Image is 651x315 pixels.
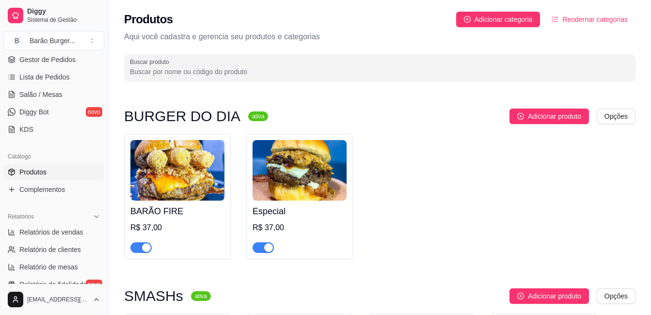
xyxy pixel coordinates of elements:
[130,58,173,66] label: Buscar produto
[4,104,104,120] a: Diggy Botnovo
[552,16,558,23] span: ordered-list
[528,291,581,301] span: Adicionar produto
[130,205,224,218] h4: BARÃO FIRE
[4,31,104,50] button: Select a team
[544,12,635,27] button: Reodernar categorias
[19,245,81,254] span: Relatório de clientes
[4,259,104,275] a: Relatório de mesas
[597,109,635,124] button: Opções
[604,111,628,122] span: Opções
[517,293,524,299] span: plus-circle
[517,113,524,120] span: plus-circle
[19,227,83,237] span: Relatórios de vendas
[253,140,347,201] img: product-image
[509,109,589,124] button: Adicionar produto
[124,12,173,27] h2: Produtos
[528,111,581,122] span: Adicionar produto
[30,36,75,46] div: Barão Burger ...
[4,69,104,85] a: Lista de Pedidos
[130,67,630,77] input: Buscar produto
[124,110,240,122] h3: BURGER DO DIA
[19,280,87,289] span: Relatório de fidelidade
[27,7,100,16] span: Diggy
[475,14,533,25] span: Adicionar categoria
[27,16,100,24] span: Sistema de Gestão
[12,36,22,46] span: B
[19,55,76,64] span: Gestor de Pedidos
[124,290,183,302] h3: SMASHs
[19,185,65,194] span: Complementos
[4,242,104,257] a: Relatório de clientes
[4,122,104,137] a: KDS
[4,149,104,164] div: Catálogo
[8,213,34,220] span: Relatórios
[4,164,104,180] a: Produtos
[191,291,211,301] sup: ativa
[4,224,104,240] a: Relatórios de vendas
[509,288,589,304] button: Adicionar produto
[19,72,70,82] span: Lista de Pedidos
[19,125,33,134] span: KDS
[604,291,628,301] span: Opções
[4,277,104,292] a: Relatório de fidelidadenovo
[248,111,268,121] sup: ativa
[253,205,347,218] h4: Especial
[4,4,104,27] a: DiggySistema de Gestão
[253,222,347,234] div: R$ 37,00
[464,16,471,23] span: plus-circle
[19,262,78,272] span: Relatório de mesas
[130,140,224,201] img: product-image
[124,31,635,43] p: Aqui você cadastra e gerencia seu produtos e categorias
[27,296,89,303] span: [EMAIL_ADDRESS][DOMAIN_NAME]
[4,87,104,102] a: Salão / Mesas
[130,222,224,234] div: R$ 37,00
[597,288,635,304] button: Opções
[19,107,49,117] span: Diggy Bot
[19,90,63,99] span: Salão / Mesas
[4,288,104,311] button: [EMAIL_ADDRESS][DOMAIN_NAME]
[562,14,628,25] span: Reodernar categorias
[19,167,47,177] span: Produtos
[4,52,104,67] a: Gestor de Pedidos
[4,182,104,197] a: Complementos
[456,12,540,27] button: Adicionar categoria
